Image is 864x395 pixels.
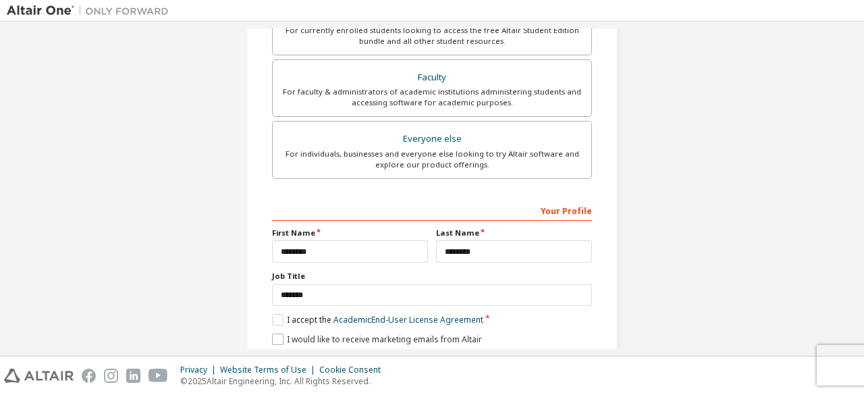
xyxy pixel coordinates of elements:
[281,68,583,87] div: Faculty
[272,334,482,345] label: I would like to receive marketing emails from Altair
[126,369,140,383] img: linkedin.svg
[281,25,583,47] div: For currently enrolled students looking to access the free Altair Student Edition bundle and all ...
[220,365,319,375] div: Website Terms of Use
[148,369,168,383] img: youtube.svg
[319,365,389,375] div: Cookie Consent
[272,314,483,325] label: I accept the
[82,369,96,383] img: facebook.svg
[4,369,74,383] img: altair_logo.svg
[272,228,428,238] label: First Name
[281,86,583,108] div: For faculty & administrators of academic institutions administering students and accessing softwa...
[281,130,583,149] div: Everyone else
[272,199,592,221] div: Your Profile
[333,314,483,325] a: Academic End-User License Agreement
[436,228,592,238] label: Last Name
[272,271,592,282] label: Job Title
[7,4,175,18] img: Altair One
[180,375,389,387] p: © 2025 Altair Engineering, Inc. All Rights Reserved.
[104,369,118,383] img: instagram.svg
[180,365,220,375] div: Privacy
[281,149,583,170] div: For individuals, businesses and everyone else looking to try Altair software and explore our prod...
